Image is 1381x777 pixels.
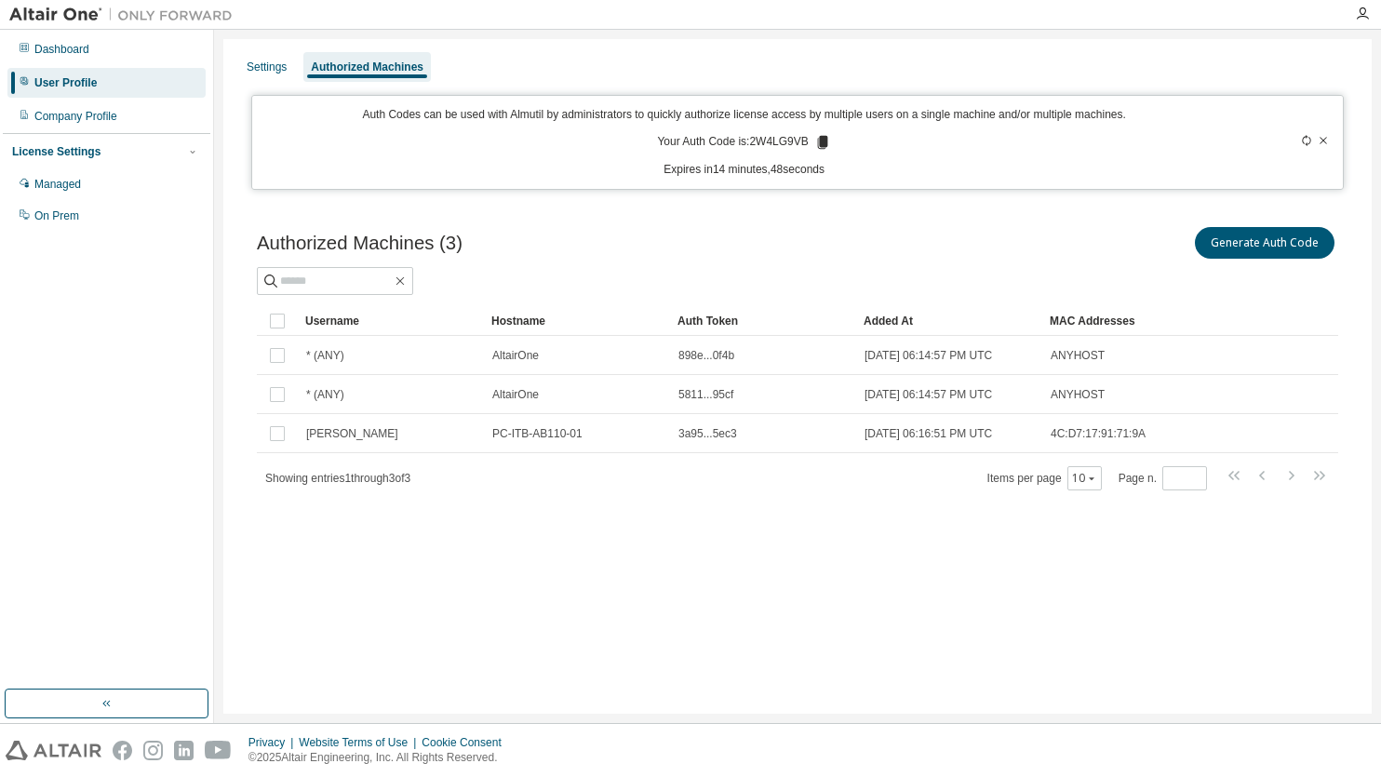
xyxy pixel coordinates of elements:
img: facebook.svg [113,741,132,760]
span: 4C:D7:17:91:71:9A [1051,426,1146,441]
div: Settings [247,60,287,74]
img: Altair One [9,6,242,24]
span: [DATE] 06:16:51 PM UTC [865,426,992,441]
div: Company Profile [34,109,117,124]
div: MAC Addresses [1050,306,1143,336]
span: AltairOne [492,348,539,363]
span: 5811...95cf [678,387,733,402]
span: [DATE] 06:14:57 PM UTC [865,348,992,363]
span: * (ANY) [306,387,344,402]
div: Hostname [491,306,663,336]
div: Authorized Machines [311,60,423,74]
div: Cookie Consent [422,735,512,750]
p: Your Auth Code is: 2W4LG9VB [657,134,830,151]
span: PC-ITB-AB110-01 [492,426,583,441]
div: User Profile [34,75,97,90]
span: ANYHOST [1051,348,1105,363]
img: youtube.svg [205,741,232,760]
div: Auth Token [677,306,849,336]
p: © 2025 Altair Engineering, Inc. All Rights Reserved. [248,750,513,766]
span: [PERSON_NAME] [306,426,398,441]
span: * (ANY) [306,348,344,363]
div: License Settings [12,144,101,159]
div: Privacy [248,735,299,750]
span: 898e...0f4b [678,348,734,363]
div: On Prem [34,208,79,223]
p: Expires in 14 minutes, 48 seconds [263,162,1225,178]
div: Dashboard [34,42,89,57]
button: Generate Auth Code [1195,227,1334,259]
div: Website Terms of Use [299,735,422,750]
p: Auth Codes can be used with Almutil by administrators to quickly authorize license access by mult... [263,107,1225,123]
span: 3a95...5ec3 [678,426,737,441]
span: AltairOne [492,387,539,402]
img: instagram.svg [143,741,163,760]
img: altair_logo.svg [6,741,101,760]
span: Page n. [1119,466,1207,490]
img: linkedin.svg [174,741,194,760]
span: ANYHOST [1051,387,1105,402]
span: Showing entries 1 through 3 of 3 [265,472,410,485]
span: Authorized Machines (3) [257,233,463,254]
span: Items per page [987,466,1102,490]
span: [DATE] 06:14:57 PM UTC [865,387,992,402]
div: Added At [864,306,1035,336]
div: Managed [34,177,81,192]
button: 10 [1072,471,1097,486]
div: Username [305,306,476,336]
